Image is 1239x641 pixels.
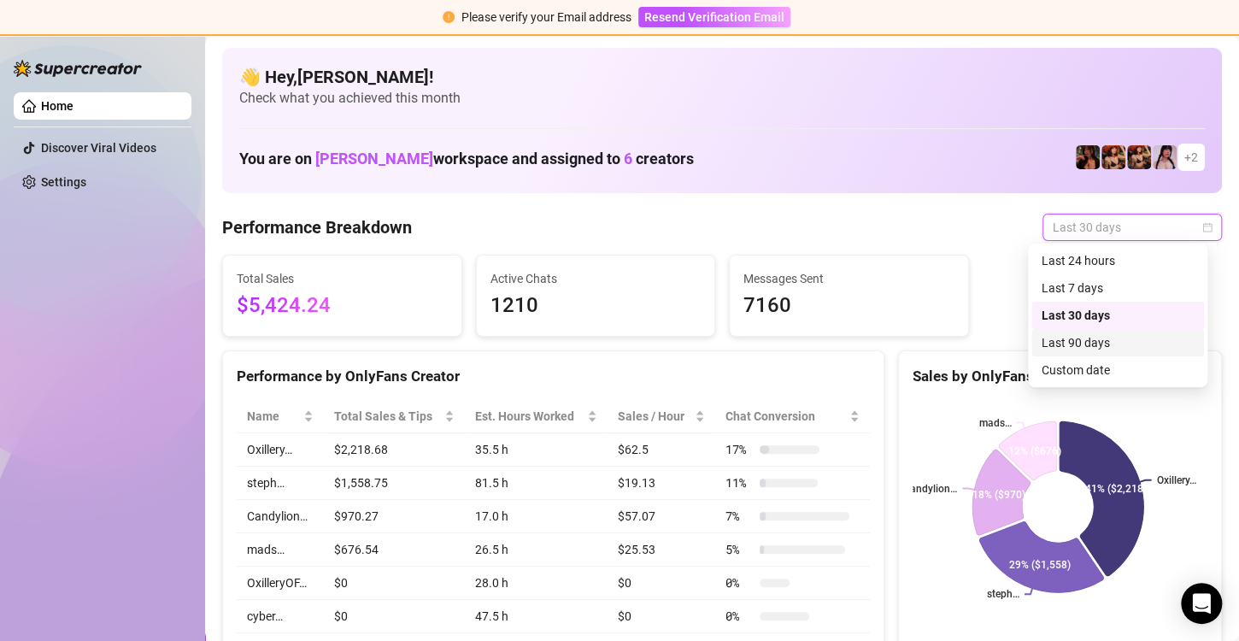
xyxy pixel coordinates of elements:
[324,500,466,533] td: $970.27
[725,440,753,459] span: 17 %
[465,467,608,500] td: 81.5 h
[465,600,608,633] td: 47.5 h
[461,8,631,26] div: Please verify your Email address
[725,407,846,426] span: Chat Conversion
[237,365,870,388] div: Performance by OnlyFans Creator
[913,365,1207,388] div: Sales by OnlyFans Creator
[1042,361,1194,379] div: Custom date
[608,467,715,500] td: $19.13
[237,400,324,433] th: Name
[1031,329,1204,356] div: Last 90 days
[237,567,324,600] td: OxilleryOF…
[1031,247,1204,274] div: Last 24 hours
[14,60,142,77] img: logo-BBDzfeDw.svg
[475,407,584,426] div: Est. Hours Worked
[986,588,1019,600] text: steph…
[239,65,1205,89] h4: 👋 Hey, [PERSON_NAME] !
[41,175,86,189] a: Settings
[608,600,715,633] td: $0
[608,400,715,433] th: Sales / Hour
[725,473,753,492] span: 11 %
[608,500,715,533] td: $57.07
[715,400,870,433] th: Chat Conversion
[465,533,608,567] td: 26.5 h
[239,150,694,168] h1: You are on workspace and assigned to creators
[638,7,790,27] button: Resend Verification Email
[743,290,954,322] span: 7160
[324,400,466,433] th: Total Sales & Tips
[725,507,753,526] span: 7 %
[1031,274,1204,302] div: Last 7 days
[465,500,608,533] td: 17.0 h
[324,567,466,600] td: $0
[41,141,156,155] a: Discover Viral Videos
[608,567,715,600] td: $0
[725,540,753,559] span: 5 %
[315,150,433,168] span: [PERSON_NAME]
[1101,145,1125,169] img: Oxillery
[465,433,608,467] td: 35.5 h
[237,467,324,500] td: steph…
[1127,145,1151,169] img: OxilleryOF
[1031,356,1204,384] div: Custom date
[1153,145,1177,169] img: cyber
[222,215,412,239] h4: Performance Breakdown
[465,567,608,600] td: 28.0 h
[1053,215,1212,240] span: Last 30 days
[1042,306,1194,325] div: Last 30 days
[237,600,324,633] td: cyber…
[247,407,300,426] span: Name
[324,467,466,500] td: $1,558.75
[237,290,448,322] span: $5,424.24
[743,269,954,288] span: Messages Sent
[624,150,632,168] span: 6
[237,433,324,467] td: Oxillery…
[324,533,466,567] td: $676.54
[324,600,466,633] td: $0
[239,89,1205,108] span: Check what you achieved this month
[978,417,1011,429] text: mads…
[490,290,702,322] span: 1210
[1181,583,1222,624] div: Open Intercom Messenger
[608,433,715,467] td: $62.5
[334,407,442,426] span: Total Sales & Tips
[1031,302,1204,329] div: Last 30 days
[1042,251,1194,270] div: Last 24 hours
[1184,148,1198,167] span: + 2
[618,407,691,426] span: Sales / Hour
[608,533,715,567] td: $25.53
[324,433,466,467] td: $2,218.68
[443,11,455,23] span: exclamation-circle
[644,10,784,24] span: Resend Verification Email
[1042,333,1194,352] div: Last 90 days
[237,500,324,533] td: Candylion…
[237,533,324,567] td: mads…
[725,607,753,626] span: 0 %
[1076,145,1100,169] img: steph
[1202,222,1213,232] span: calendar
[41,99,73,113] a: Home
[1156,474,1195,486] text: Oxillery…
[1042,279,1194,297] div: Last 7 days
[903,483,957,495] text: Candylion…
[490,269,702,288] span: Active Chats
[725,573,753,592] span: 0 %
[237,269,448,288] span: Total Sales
